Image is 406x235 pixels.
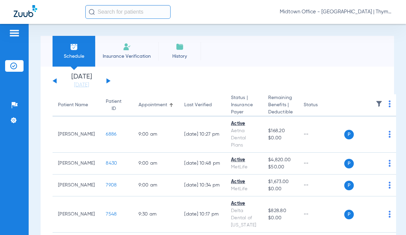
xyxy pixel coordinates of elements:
[58,101,95,109] div: Patient Name
[53,116,100,153] td: [PERSON_NAME]
[163,53,196,60] span: History
[53,196,100,233] td: [PERSON_NAME]
[100,53,153,60] span: Insurance Verification
[14,5,37,17] img: Zuub Logo
[70,43,78,51] img: Schedule
[389,100,391,107] img: group-dot-blue.svg
[184,101,212,109] div: Last Verified
[179,196,226,233] td: [DATE] 10:17 PM
[58,53,90,60] span: Schedule
[179,116,226,153] td: [DATE] 10:27 PM
[344,159,354,168] span: P
[226,94,263,116] th: Status |
[344,210,354,219] span: P
[372,202,406,235] iframe: Chat Widget
[389,160,391,167] img: group-dot-blue.svg
[298,94,344,116] th: Status
[53,175,100,196] td: [PERSON_NAME]
[9,29,20,37] img: hamburger-icon
[298,196,344,233] td: --
[176,43,184,51] img: History
[268,178,293,185] span: $1,673.00
[179,153,226,175] td: [DATE] 10:48 PM
[231,178,257,185] div: Active
[344,181,354,190] span: P
[106,212,117,217] span: 7548
[268,135,293,142] span: $0.00
[133,153,179,175] td: 9:00 AM
[61,73,102,88] li: [DATE]
[106,98,128,112] div: Patient ID
[123,43,131,51] img: Manual Insurance Verification
[184,101,220,109] div: Last Verified
[231,120,257,127] div: Active
[268,185,293,193] span: $0.00
[179,175,226,196] td: [DATE] 10:34 PM
[231,127,257,149] div: Aetna Dental Plans
[298,175,344,196] td: --
[263,94,298,116] th: Remaining Benefits |
[133,175,179,196] td: 9:00 AM
[389,182,391,189] img: group-dot-blue.svg
[268,207,293,215] span: $828.80
[53,153,100,175] td: [PERSON_NAME]
[231,185,257,193] div: MetLife
[106,183,117,188] span: 7908
[106,98,121,112] div: Patient ID
[268,156,293,164] span: $4,820.00
[85,5,171,19] input: Search for patients
[268,109,293,116] span: Deductible
[280,9,392,15] span: Midtown Office - [GEOGRAPHIC_DATA] | Thyme Dental Care
[389,131,391,138] img: group-dot-blue.svg
[89,9,95,15] img: Search Icon
[61,82,102,88] a: [DATE]
[139,101,173,109] div: Appointment
[133,196,179,233] td: 9:30 AM
[344,130,354,139] span: P
[106,132,116,137] span: 6886
[268,215,293,222] span: $0.00
[58,101,88,109] div: Patient Name
[133,116,179,153] td: 9:00 AM
[231,200,257,207] div: Active
[268,164,293,171] span: $50.00
[298,116,344,153] td: --
[106,161,117,166] span: 8430
[231,101,257,116] span: Insurance Payer
[298,153,344,175] td: --
[268,127,293,135] span: $168.20
[139,101,167,109] div: Appointment
[231,164,257,171] div: MetLife
[376,100,382,107] img: filter.svg
[231,156,257,164] div: Active
[231,207,257,229] div: Delta Dental of [US_STATE]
